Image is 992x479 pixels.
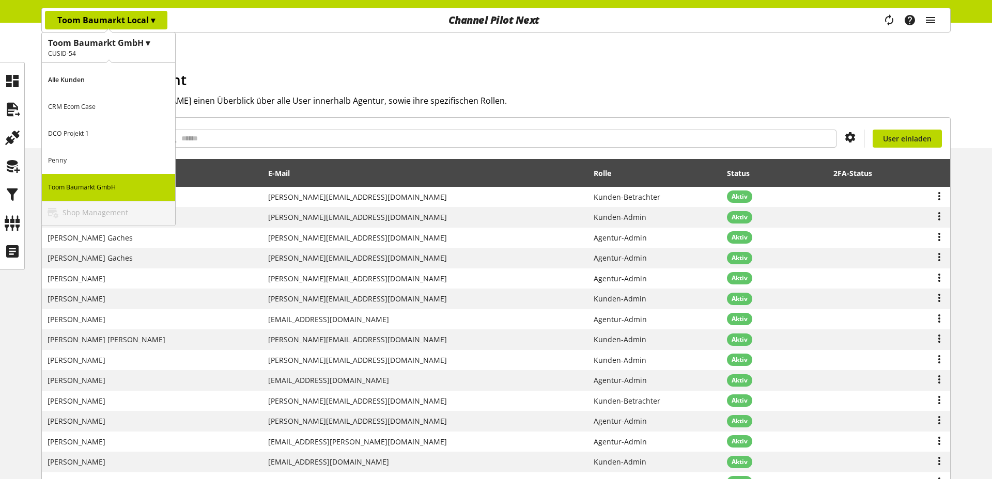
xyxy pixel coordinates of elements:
[48,457,105,467] span: [PERSON_NAME]
[48,294,105,304] span: [PERSON_NAME]
[268,334,447,344] span: [PERSON_NAME][EMAIL_ADDRESS][DOMAIN_NAME]
[268,437,447,446] span: [EMAIL_ADDRESS][PERSON_NAME][DOMAIN_NAME]
[732,192,748,201] span: Aktiv
[268,253,447,263] span: [PERSON_NAME][EMAIL_ADDRESS][DOMAIN_NAME]
[732,355,748,364] span: Aktiv
[48,314,105,324] span: [PERSON_NAME]
[268,396,447,406] span: [PERSON_NAME][EMAIL_ADDRESS][DOMAIN_NAME]
[732,294,748,304] span: Aktiv
[268,355,447,365] span: [PERSON_NAME][EMAIL_ADDRESS][DOMAIN_NAME]
[268,192,447,202] span: [PERSON_NAME][EMAIL_ADDRESS][DOMAIN_NAME]
[268,457,389,467] span: [EMAIL_ADDRESS][DOMAIN_NAME]
[732,457,748,467] span: Aktiv
[268,274,447,283] span: [PERSON_NAME][EMAIL_ADDRESS][DOMAIN_NAME]
[268,294,447,304] span: [PERSON_NAME][EMAIL_ADDRESS][DOMAIN_NAME]
[594,314,647,324] span: Agentur-Admin
[594,396,660,406] span: Kunden-Betrachter
[732,437,748,446] span: Aktiv
[883,133,932,144] span: User einladen
[268,233,447,243] span: [PERSON_NAME][EMAIL_ADDRESS][DOMAIN_NAME]
[268,314,389,324] span: [EMAIL_ADDRESS][DOMAIN_NAME]
[48,355,105,365] span: [PERSON_NAME]
[732,274,748,283] span: Aktiv
[732,335,748,344] span: Aktiv
[268,416,447,426] span: [PERSON_NAME][EMAIL_ADDRESS][DOMAIN_NAME]
[833,163,908,183] div: 2FA-Status
[48,233,133,243] span: [PERSON_NAME] Gaches
[594,416,647,426] span: Agentur-Admin
[41,8,951,33] nav: main navigation
[48,437,105,446] span: [PERSON_NAME]
[57,94,951,107] h2: Diese Seite bietet [PERSON_NAME] einen Überblick über alle User innerhalb Agentur, sowie ihre spe...
[48,396,105,406] span: [PERSON_NAME]
[594,355,646,365] span: Kunden-Admin
[42,93,175,120] p: CRM Ecom Case
[268,168,300,179] div: E-Mail
[268,212,447,222] span: [PERSON_NAME][EMAIL_ADDRESS][DOMAIN_NAME]
[48,375,105,385] span: [PERSON_NAME]
[48,334,165,344] span: [PERSON_NAME] [PERSON_NAME]
[42,147,175,174] p: Penny
[732,376,748,385] span: Aktiv
[594,334,646,344] span: Kunden-Admin
[594,233,647,243] span: Agentur-Admin
[594,294,646,304] span: Kunden-Admin
[732,213,748,222] span: Aktiv
[48,416,105,426] span: [PERSON_NAME]
[48,37,169,49] h1: Toom Baumarkt GmbH ▾
[594,274,647,283] span: Agentur-Admin
[732,233,748,242] span: Aktiv
[151,14,155,26] span: ▾
[873,130,942,148] a: User einladen
[594,212,646,222] span: Kunden-Admin
[42,174,175,201] p: Toom Baumarkt GmbH
[48,274,105,283] span: [PERSON_NAME]
[48,253,133,263] span: [PERSON_NAME] Gaches
[594,192,660,202] span: Kunden-Betrachter
[48,49,169,58] h2: CUSID-54
[57,14,155,26] p: Toom Baumarkt Local
[42,120,175,147] p: DCO Projekt 1
[42,67,175,93] p: Alle Kunden
[732,396,748,405] span: Aktiv
[594,375,647,385] span: Agentur-Admin
[594,168,622,179] div: Rolle
[594,457,646,467] span: Kunden-Admin
[727,168,760,179] div: Status
[594,437,647,446] span: Agentur-Admin
[732,314,748,324] span: Aktiv
[732,253,748,263] span: Aktiv
[732,417,748,426] span: Aktiv
[594,253,647,263] span: Agentur-Admin
[268,375,389,385] span: [EMAIL_ADDRESS][DOMAIN_NAME]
